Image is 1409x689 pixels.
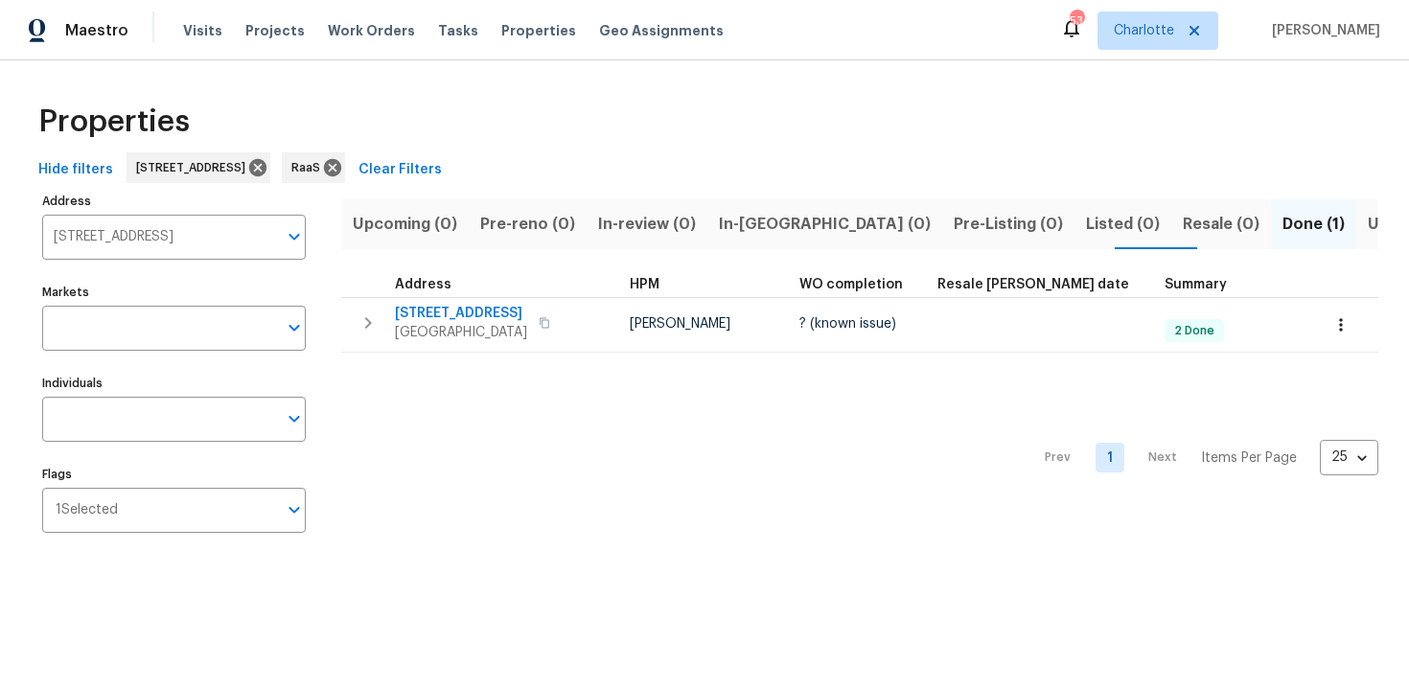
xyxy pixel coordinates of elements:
[65,21,128,40] span: Maestro
[395,304,527,323] span: [STREET_ADDRESS]
[281,496,308,523] button: Open
[136,158,253,177] span: [STREET_ADDRESS]
[282,152,345,183] div: RaaS
[358,158,442,182] span: Clear Filters
[1282,211,1345,238] span: Done (1)
[281,314,308,341] button: Open
[799,317,896,331] span: ? (known issue)
[42,287,306,298] label: Markets
[38,158,113,182] span: Hide filters
[1166,323,1222,339] span: 2 Done
[954,211,1063,238] span: Pre-Listing (0)
[1320,432,1378,482] div: 25
[56,502,118,518] span: 1 Selected
[937,278,1129,291] span: Resale [PERSON_NAME] date
[281,223,308,250] button: Open
[1086,211,1160,238] span: Listed (0)
[281,405,308,432] button: Open
[630,317,730,331] span: [PERSON_NAME]
[480,211,575,238] span: Pre-reno (0)
[599,21,724,40] span: Geo Assignments
[183,21,222,40] span: Visits
[1183,211,1259,238] span: Resale (0)
[438,24,478,37] span: Tasks
[328,21,415,40] span: Work Orders
[1070,11,1083,31] div: 53
[42,378,306,389] label: Individuals
[395,278,451,291] span: Address
[351,152,450,188] button: Clear Filters
[1201,448,1297,468] p: Items Per Page
[245,21,305,40] span: Projects
[42,195,306,207] label: Address
[1096,443,1124,472] a: Goto page 1
[719,211,931,238] span: In-[GEOGRAPHIC_DATA] (0)
[38,112,190,131] span: Properties
[291,158,328,177] span: RaaS
[127,152,270,183] div: [STREET_ADDRESS]
[395,323,527,342] span: [GEOGRAPHIC_DATA]
[1027,364,1378,552] nav: Pagination Navigation
[1165,278,1227,291] span: Summary
[1114,21,1174,40] span: Charlotte
[501,21,576,40] span: Properties
[31,152,121,188] button: Hide filters
[42,469,306,480] label: Flags
[598,211,696,238] span: In-review (0)
[799,278,903,291] span: WO completion
[630,278,659,291] span: HPM
[353,211,457,238] span: Upcoming (0)
[1264,21,1380,40] span: [PERSON_NAME]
